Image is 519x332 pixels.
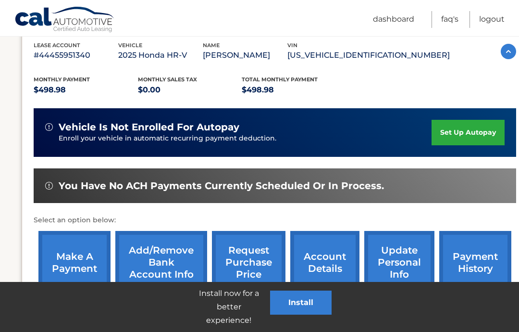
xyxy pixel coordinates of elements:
[34,76,90,83] span: Monthly Payment
[34,49,118,62] p: #44455951340
[45,182,53,190] img: alert-white.svg
[441,11,458,28] a: FAQ's
[287,49,450,62] p: [US_VEHICLE_IDENTIFICATION_NUMBER]
[242,83,346,97] p: $498.98
[115,231,207,294] a: Add/Remove bank account info
[59,180,384,192] span: You have no ACH payments currently scheduled or in process.
[439,231,511,294] a: payment history
[290,231,359,294] a: account details
[203,49,287,62] p: [PERSON_NAME]
[34,83,138,97] p: $498.98
[287,42,297,49] span: vin
[138,83,242,97] p: $0.00
[38,231,111,294] a: make a payment
[14,6,115,34] a: Cal Automotive
[479,11,505,28] a: Logout
[59,133,432,144] p: Enroll your vehicle in automatic recurring payment deduction.
[242,76,318,83] span: Total Monthly Payment
[212,231,285,294] a: request purchase price
[432,120,505,145] a: set up autopay
[118,42,142,49] span: vehicle
[364,231,434,294] a: update personal info
[34,42,80,49] span: lease account
[138,76,197,83] span: Monthly sales Tax
[187,287,270,327] p: Install now for a better experience!
[59,121,239,133] span: vehicle is not enrolled for autopay
[270,291,332,315] button: Install
[373,11,414,28] a: Dashboard
[34,215,516,226] p: Select an option below:
[45,123,53,131] img: alert-white.svg
[203,42,220,49] span: name
[501,44,516,59] img: accordion-active.svg
[118,49,203,62] p: 2025 Honda HR-V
